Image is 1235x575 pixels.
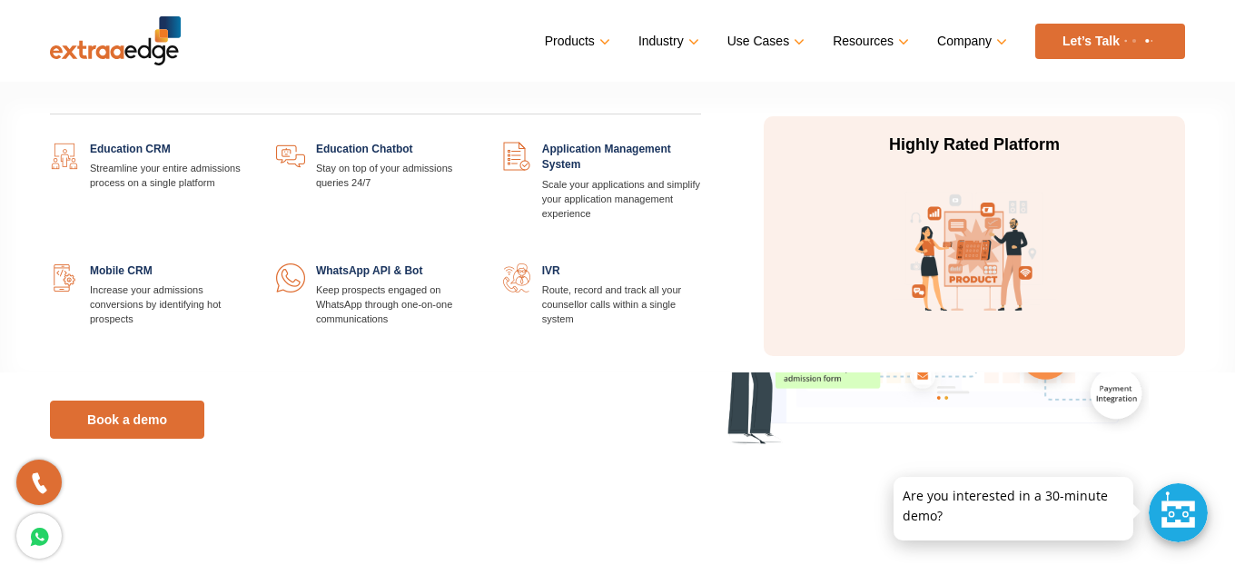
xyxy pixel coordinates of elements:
a: Resources [833,28,905,55]
a: Book a demo [50,401,204,439]
a: Use Cases [727,28,801,55]
a: Products [545,28,607,55]
div: Chat [1149,483,1208,542]
a: Company [937,28,1003,55]
p: Highly Rated Platform [804,134,1145,156]
a: Let’s Talk [1035,24,1185,59]
a: Industry [638,28,696,55]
